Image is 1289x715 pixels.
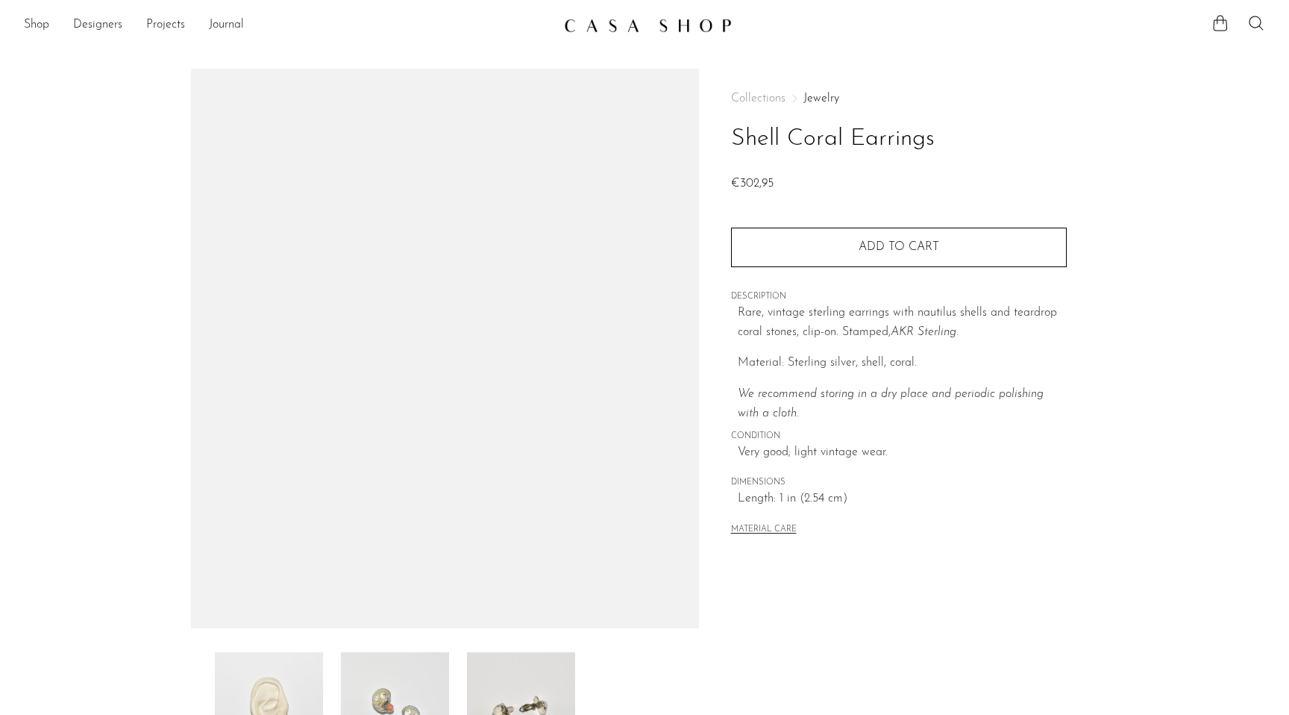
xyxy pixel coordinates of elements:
[859,241,939,253] span: Add to cart
[731,430,1067,443] span: CONDITION
[738,443,1067,463] span: Very good; light vintage wear.
[731,525,797,536] button: MATERIAL CARE
[731,178,774,190] span: €302,95
[731,93,1067,104] nav: Breadcrumbs
[731,476,1067,490] span: DIMENSIONS
[146,16,185,35] a: Projects
[24,13,552,38] ul: NEW HEADER MENU
[738,490,1067,509] span: Length: 1 in (2.54 cm)
[891,326,959,338] em: AKR Sterling.
[731,120,1067,158] h1: Shell Coral Earrings
[738,388,1044,419] i: We recommend storing in a dry place and periodic polishing with a cloth.
[803,93,839,104] a: Jewelry
[209,16,244,35] a: Journal
[731,93,785,104] span: Collections
[731,228,1067,266] button: Add to cart
[731,290,1067,304] span: DESCRIPTION
[738,304,1067,342] p: Rare, vintage sterling earrings with nautilus shells and teardrop coral stones, clip-on. Stamped,
[24,13,552,38] nav: Desktop navigation
[738,354,1067,373] p: Material: Sterling silver, shell, coral.
[73,16,122,35] a: Designers
[24,16,49,35] a: Shop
